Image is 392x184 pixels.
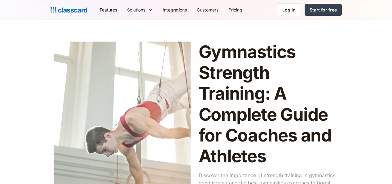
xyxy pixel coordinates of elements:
[223,3,247,17] a: Pricing
[122,3,158,17] div: Solutions
[199,42,336,167] h1: Gymnastics Strength Training: A Complete Guide for Coaches and Athletes
[158,3,192,17] a: Integrations
[95,3,122,17] a: Features
[192,3,223,17] a: Customers
[51,6,87,14] a: home
[282,7,296,13] div: Log in
[127,7,145,13] div: Solutions
[310,7,337,13] div: Start for free
[305,4,342,16] a: Start for free
[277,3,301,16] a: Log in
